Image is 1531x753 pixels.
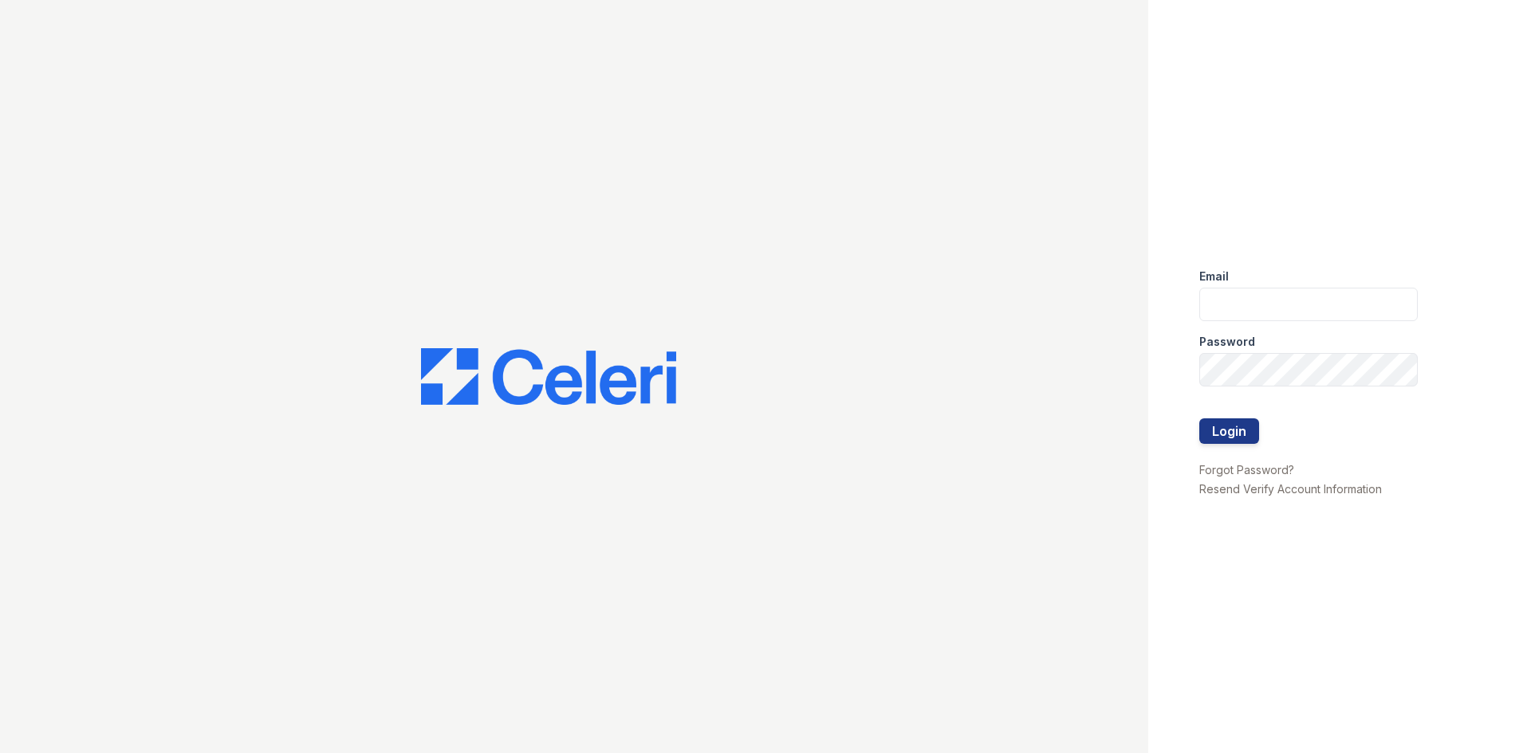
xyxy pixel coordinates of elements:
[1199,463,1294,477] a: Forgot Password?
[1199,269,1229,284] label: Email
[1199,482,1382,496] a: Resend Verify Account Information
[421,348,676,406] img: CE_Logo_Blue-a8612792a0a2168367f1c8372b55b34899dd931a85d93a1a3d3e32e68fde9ad4.png
[1199,334,1255,350] label: Password
[1199,418,1259,444] button: Login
